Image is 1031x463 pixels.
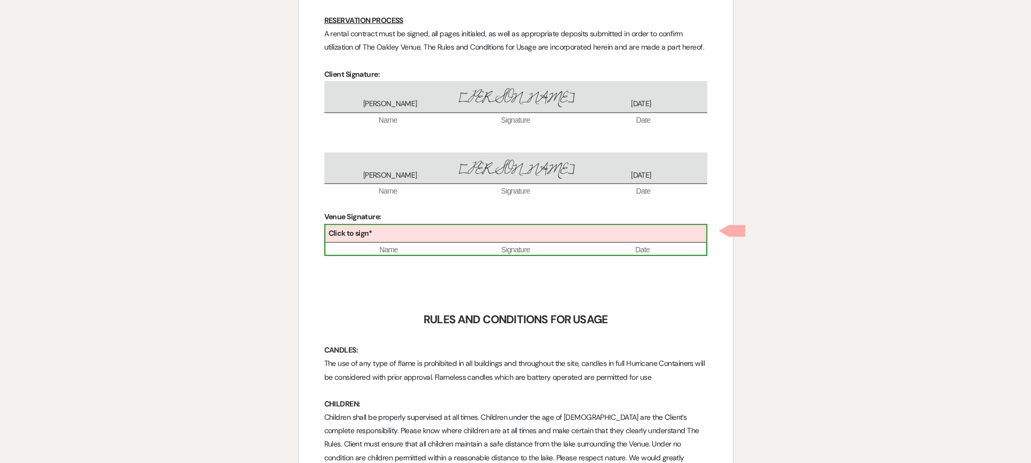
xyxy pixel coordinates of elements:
b: Click to sign* [329,228,372,238]
span: [PERSON_NAME] [327,99,453,109]
span: Date [579,186,707,197]
strong: CANDLES: [324,345,358,355]
strong: RULES AND CONDITIONS FOR USAGE [423,312,608,327]
strong: CHILDREN: [324,399,361,409]
span: Name [324,115,452,126]
span: Signature [452,115,579,126]
span: The use of any type of flame is prohibited in all buildings and throughout the site, candles in f... [324,358,707,381]
span: Name [325,245,452,256]
span: Signature [452,186,579,197]
span: Name [324,186,452,197]
span: [PERSON_NAME] [327,170,453,181]
span: Date [579,115,707,126]
u: RESERVATION PROCESS [324,15,403,25]
span: Date [579,245,706,256]
span: [PERSON_NAME] [453,158,578,181]
strong: Client Signature: [324,69,380,79]
span: [DATE] [578,99,704,109]
span: Signature [452,245,579,256]
strong: Venue Signature: [324,212,381,221]
span: [DATE] [578,170,704,181]
span: [PERSON_NAME] [453,86,578,109]
span: A rental contract must be signed, all pages initialed, as well as appropriate deposits submitted ... [324,29,704,52]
